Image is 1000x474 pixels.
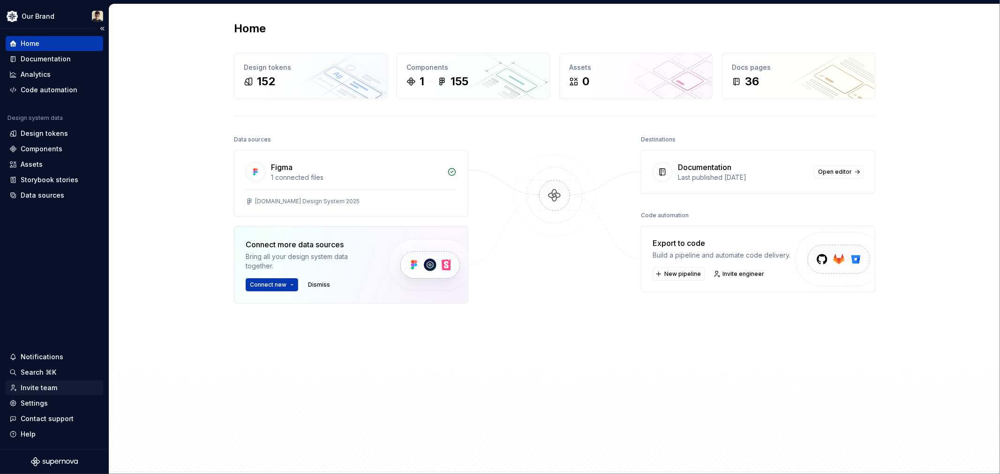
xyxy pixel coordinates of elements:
div: Help [21,430,36,439]
div: Figma [271,162,293,173]
img: Avery Hennings [92,11,103,22]
a: Code automation [6,82,103,97]
span: Connect new [250,281,286,289]
span: Invite engineer [722,270,764,278]
a: Figma1 connected files[DOMAIN_NAME] Design System 2025 [234,150,468,217]
div: Settings [21,399,48,408]
div: [DOMAIN_NAME] Design System 2025 [255,198,360,205]
a: Data sources [6,188,103,203]
div: Bring all your design system data together. [246,252,372,271]
span: Dismiss [308,281,330,289]
div: Data sources [234,133,271,146]
div: Components [21,144,62,154]
h2: Home [234,21,266,36]
a: Storybook stories [6,172,103,187]
img: 344848e3-ec3d-4aa0-b708-b8ed6430a7e0.png [7,11,18,22]
span: Open editor [818,168,852,176]
div: 1 [420,74,424,89]
div: Docs pages [732,63,865,72]
a: Components1155 [397,53,550,99]
svg: Supernova Logo [31,457,78,467]
div: Home [21,39,39,48]
div: Storybook stories [21,175,78,185]
button: Connect new [246,278,298,291]
div: Search ⌘K [21,368,56,377]
a: Components [6,141,103,156]
div: Documentation [678,162,731,173]
button: Dismiss [304,278,334,291]
a: Design tokens [6,126,103,141]
div: Design tokens [244,63,377,72]
div: Contact support [21,414,74,423]
div: 36 [745,74,759,89]
div: Design system data [8,114,63,122]
button: Help [6,427,103,442]
button: New pipeline [653,267,705,281]
div: 1 connected files [271,173,442,182]
a: Invite team [6,380,103,395]
a: Assets [6,157,103,172]
a: Design tokens152 [234,53,387,99]
div: Data sources [21,191,64,200]
div: Destinations [641,133,676,146]
div: Last published [DATE] [678,173,808,182]
div: Invite team [21,383,57,393]
div: Notifications [21,352,63,362]
button: Notifications [6,349,103,364]
a: Open editor [814,165,864,178]
a: Assets0 [559,53,713,99]
div: 155 [451,74,468,89]
a: Docs pages36 [722,53,875,99]
a: Invite engineer [711,267,768,281]
button: Contact support [6,411,103,426]
div: Connect more data sources [246,239,372,250]
a: Documentation [6,52,103,67]
div: Components [406,63,540,72]
div: Documentation [21,54,71,64]
a: Analytics [6,67,103,82]
div: 152 [257,74,275,89]
div: Design tokens [21,129,68,138]
div: Code automation [21,85,77,95]
button: Search ⌘K [6,365,103,380]
a: Home [6,36,103,51]
span: New pipeline [664,270,701,278]
div: Assets [569,63,703,72]
div: Build a pipeline and automate code delivery. [653,251,790,260]
div: Export to code [653,237,790,249]
div: 0 [582,74,589,89]
div: Assets [21,160,43,169]
div: Code automation [641,209,689,222]
button: Our BrandAvery Hennings [2,6,107,26]
button: Collapse sidebar [96,22,109,35]
div: Our Brand [22,12,54,21]
a: Settings [6,396,103,411]
div: Analytics [21,70,51,79]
